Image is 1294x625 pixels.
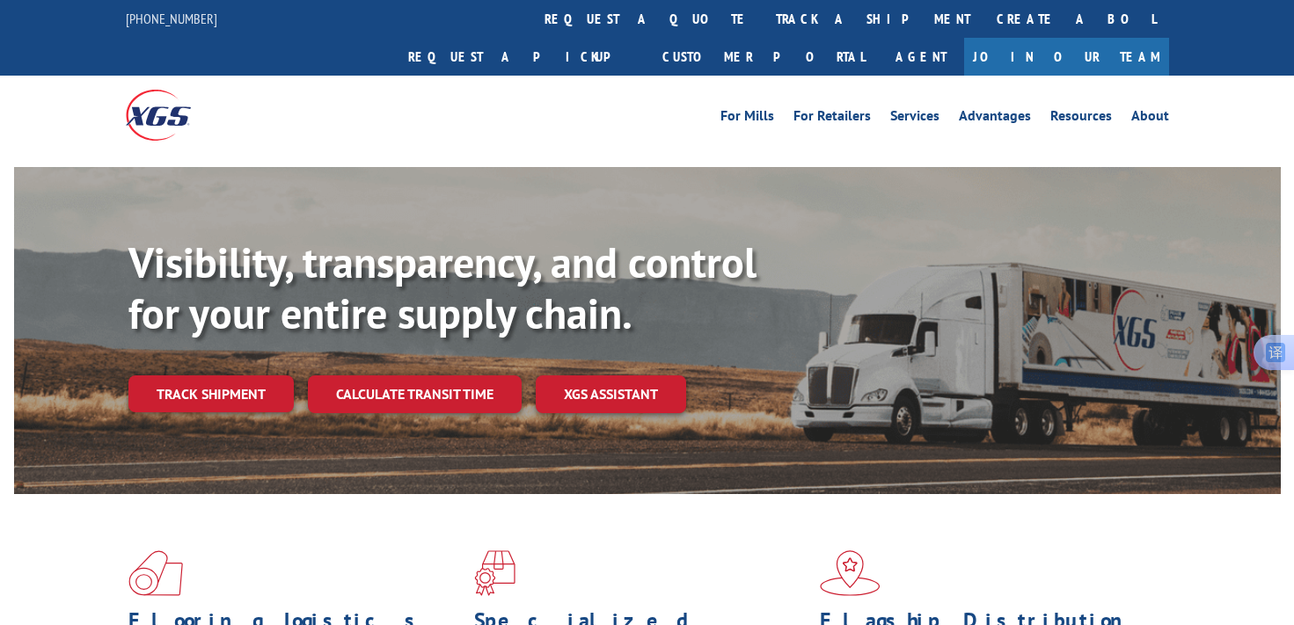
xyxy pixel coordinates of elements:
b: Visibility, transparency, and control for your entire supply chain. [128,235,757,340]
a: Join Our Team [964,38,1169,76]
a: For Mills [720,109,774,128]
a: Request a pickup [395,38,649,76]
a: For Retailers [793,109,871,128]
a: Track shipment [128,375,294,412]
img: xgs-icon-flagship-distribution-model-red [820,550,881,596]
a: About [1131,109,1169,128]
a: Services [890,109,939,128]
a: Advantages [959,109,1031,128]
img: xgs-icon-focused-on-flooring-red [474,550,515,596]
img: xgs-icon-total-supply-chain-intelligence-red [128,550,183,596]
a: Customer Portal [649,38,878,76]
a: [PHONE_NUMBER] [126,10,217,27]
a: Calculate transit time [308,375,522,413]
a: XGS ASSISTANT [536,375,686,413]
a: Agent [878,38,964,76]
a: Resources [1050,109,1112,128]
